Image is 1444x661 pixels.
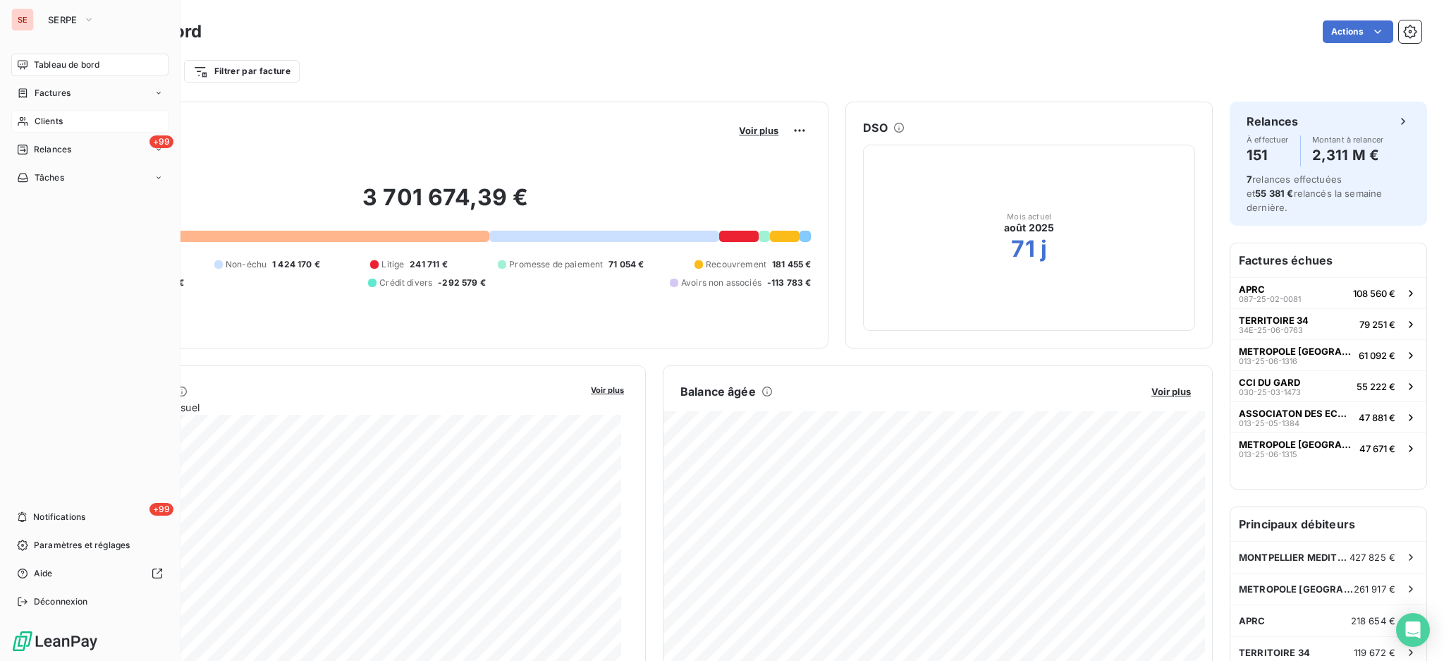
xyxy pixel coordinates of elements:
span: Recouvrement [706,258,766,271]
span: +99 [149,503,173,516]
span: Relances [34,143,71,156]
span: -113 783 € [767,277,812,289]
button: Voir plus [1147,385,1195,398]
span: 013-25-05-1384 [1239,419,1299,427]
button: Filtrer par facture [184,60,300,83]
span: 71 054 € [608,258,644,271]
span: METROPOLE [GEOGRAPHIC_DATA] [1239,583,1354,595]
span: APRC [1239,615,1266,626]
button: Voir plus [735,124,783,137]
h2: j [1041,235,1047,263]
span: 47 881 € [1359,412,1395,423]
h2: 3 701 674,39 € [80,183,811,226]
span: Non-échu [226,258,267,271]
span: METROPOLE [GEOGRAPHIC_DATA] [1239,439,1354,450]
span: Voir plus [591,385,624,395]
span: Tâches [35,171,64,184]
span: Litige [381,258,404,271]
h6: Relances [1247,113,1298,130]
a: Paramètres et réglages [11,534,169,557]
span: MONTPELLIER MEDITERRANEE METROPOLE [1239,552,1350,563]
button: TERRITOIRE 3434E-25-06-076379 251 € [1230,308,1426,339]
button: CCI DU GARD030-25-03-147355 222 € [1230,370,1426,401]
span: 218 654 € [1351,615,1395,626]
h4: 2,311 M € [1312,144,1384,166]
span: 030-25-03-1473 [1239,388,1301,396]
span: Promesse de paiement [509,258,603,271]
span: 61 092 € [1359,350,1395,361]
span: Montant à relancer [1312,135,1384,144]
span: APRC [1239,284,1265,295]
span: 47 671 € [1359,443,1395,454]
h6: DSO [863,119,887,136]
span: août 2025 [1004,221,1054,235]
span: 013-25-06-1315 [1239,450,1297,459]
span: TERRITOIRE 34 [1239,315,1309,326]
span: Paramètres et réglages [34,539,130,552]
span: Factures [35,87,71,99]
span: +99 [149,135,173,148]
span: Crédit divers [379,277,432,289]
span: Notifications [33,511,85,523]
button: Actions [1323,20,1393,43]
span: 013-25-06-1316 [1239,357,1297,365]
span: 108 560 € [1353,288,1395,299]
span: CCI DU GARD [1239,377,1300,388]
span: -292 579 € [438,277,486,289]
button: ASSOCIATON DES ECOLES DE PROVENCE013-25-05-138447 881 € [1230,401,1426,432]
span: Aide [34,567,53,580]
span: Déconnexion [34,595,88,608]
h4: 151 [1247,144,1289,166]
a: Tableau de bord [11,54,169,76]
span: ASSOCIATON DES ECOLES DE PROVENCE [1239,408,1353,419]
a: +99Relances [11,138,169,161]
a: Factures [11,82,169,104]
span: À effectuer [1247,135,1289,144]
h6: Principaux débiteurs [1230,507,1426,541]
button: METROPOLE [GEOGRAPHIC_DATA]013-25-06-131661 092 € [1230,339,1426,370]
span: 261 917 € [1354,583,1395,595]
span: Voir plus [1151,386,1191,397]
span: 55 381 € [1255,188,1293,199]
div: Open Intercom Messenger [1396,613,1430,647]
span: 427 825 € [1350,552,1395,563]
a: Aide [11,562,169,585]
h6: Factures échues [1230,243,1426,277]
span: relances effectuées et relancés la semaine dernière. [1247,174,1382,213]
span: 087-25-02-0081 [1239,295,1301,303]
img: Logo LeanPay [11,630,99,653]
button: APRC087-25-02-0081108 560 € [1230,277,1426,308]
button: METROPOLE [GEOGRAPHIC_DATA]013-25-06-131547 671 € [1230,432,1426,463]
span: 119 672 € [1354,647,1395,658]
span: Clients [35,115,63,128]
h2: 71 [1011,235,1034,263]
h6: Balance âgée [680,383,756,400]
a: Clients [11,110,169,133]
div: SE [11,8,34,31]
span: Chiffre d'affaires mensuel [80,400,581,415]
span: Voir plus [739,125,778,136]
span: Tableau de bord [34,59,99,71]
span: 79 251 € [1359,319,1395,330]
span: Avoirs non associés [681,277,761,289]
span: 1 424 170 € [272,258,320,271]
span: 34E-25-06-0763 [1239,326,1303,334]
a: Tâches [11,166,169,189]
span: METROPOLE [GEOGRAPHIC_DATA] [1239,346,1353,357]
span: Mois actuel [1007,212,1051,221]
span: 181 455 € [772,258,811,271]
button: Voir plus [587,383,628,396]
span: 7 [1247,174,1252,185]
span: 241 711 € [410,258,447,271]
span: 55 222 € [1357,381,1395,392]
span: SERPE [48,14,78,25]
span: TERRITOIRE 34 [1239,647,1310,658]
